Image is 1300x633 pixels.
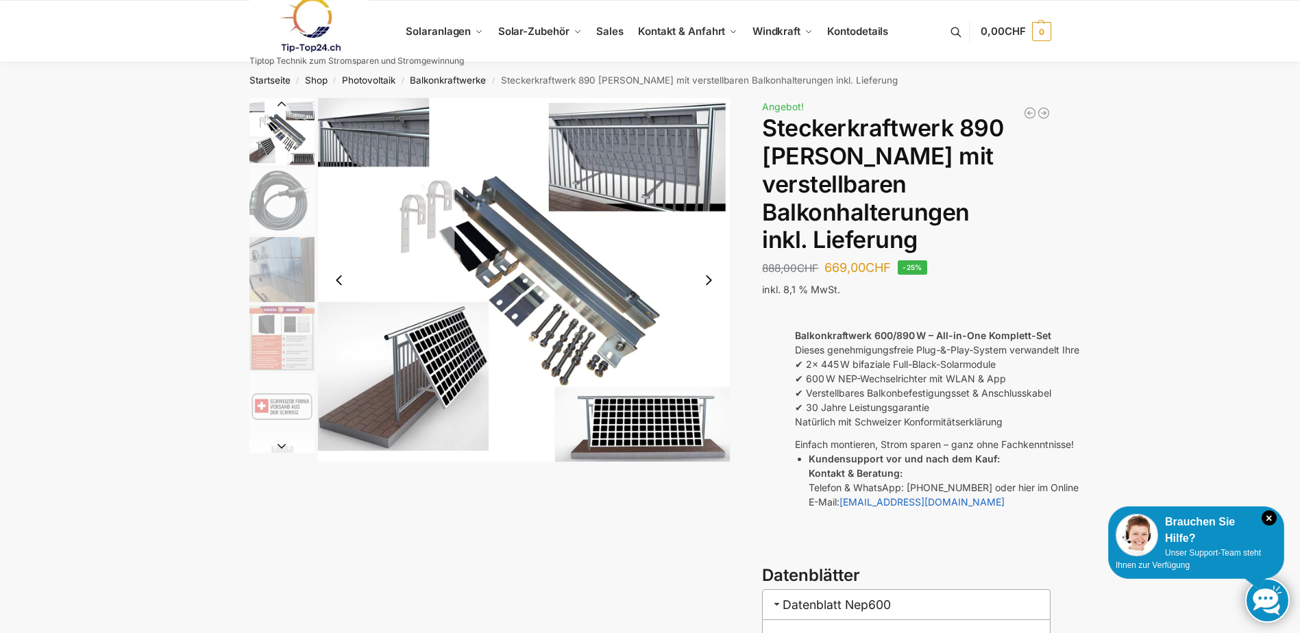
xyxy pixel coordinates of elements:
img: 1699261711069__1_-removebg-preview (1) [249,169,315,234]
li: 6 / 10 [246,166,315,235]
img: Vergleich [249,306,315,371]
img: ChatGPT Image 29. März 2025, 12_41_06 [249,374,315,439]
li: 7 / 10 [246,235,315,303]
span: CHF [797,262,818,275]
a: Kontakt & Anfahrt [633,1,744,62]
nav: Breadcrumb [225,62,1075,98]
li: 8 / 10 [246,303,315,372]
a: 0,00CHF 0 [981,11,1051,52]
span: Windkraft [752,25,800,38]
a: Balkonkraftwerk 445/600 Watt Bificial [1037,106,1051,120]
bdi: 888,00 [762,262,818,275]
a: Mega XXL 1780 Watt Steckerkraftwerk Genehmigungsfrei. [1023,106,1037,120]
strong: Kontakt & Beratung: [809,467,903,479]
span: / [328,75,342,86]
span: / [486,75,500,86]
span: 0,00 [981,25,1025,38]
a: Startseite [249,75,291,86]
li: 5 / 10 [318,98,731,462]
button: Previous slide [249,97,315,111]
a: Shop [305,75,328,86]
a: Photovoltaik [342,75,395,86]
span: CHF [1005,25,1026,38]
h3: Datenblätter [762,564,1051,588]
button: Previous slide [325,266,354,295]
img: maysun-hinten [249,237,315,302]
li: 10 / 10 [246,440,315,509]
p: Tiptop Technik zum Stromsparen und Stromgewinnung [249,57,464,65]
li: 9 / 10 [246,372,315,440]
li: 5 / 10 [246,98,315,166]
i: Schließen [1262,510,1277,525]
span: Angebot! [762,101,804,112]
strong: Balkonkraftwerk 600/890 W – All-in-One Komplett-Set [795,330,1051,341]
span: Sales [596,25,624,38]
img: Customer service [1116,514,1158,556]
button: Next slide [249,439,315,453]
span: Kontodetails [827,25,888,38]
button: Next slide [694,266,723,295]
div: Brauchen Sie Hilfe? [1116,514,1277,547]
span: Kontakt & Anfahrt [638,25,725,38]
a: [EMAIL_ADDRESS][DOMAIN_NAME] [839,496,1005,508]
bdi: 669,00 [824,260,891,275]
a: Kontodetails [822,1,894,62]
span: 0 [1032,22,1051,41]
span: / [291,75,305,86]
h1: Steckerkraftwerk 890 [PERSON_NAME] mit verstellbaren Balkonhalterungen inkl. Lieferung [762,114,1051,254]
a: Solar-Zubehör [493,1,587,62]
a: Balkonkraftwerke [410,75,486,86]
h3: Datenblatt Nep600 [762,589,1051,620]
span: Unser Support-Team steht Ihnen zur Verfügung [1116,548,1261,570]
a: Sales [591,1,629,62]
span: inkl. 8,1 % MwSt. [762,284,840,295]
a: Windkraft [747,1,819,62]
span: -25% [898,260,927,275]
span: Solar-Zubehör [498,25,569,38]
strong: Kundensupport vor und nach dem Kauf: [809,453,1000,464]
img: Aufstaenderung-Balkonkraftwerk_713x [249,100,315,165]
img: Aufstaenderung-Balkonkraftwerk_713x [318,98,731,462]
span: CHF [866,260,891,275]
span: / [395,75,410,86]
